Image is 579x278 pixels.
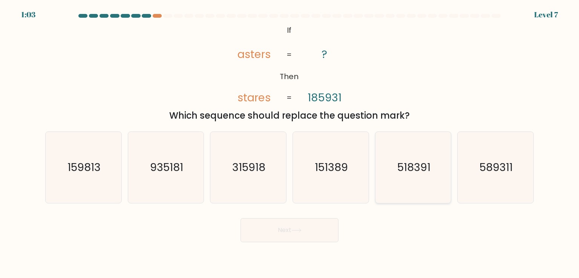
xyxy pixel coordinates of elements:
text: 935181 [150,160,183,175]
tspan: Then [280,71,299,82]
svg: @import url('[URL][DOMAIN_NAME]); [222,23,357,106]
div: Which sequence should replace the question mark? [50,109,529,122]
text: 151389 [315,160,348,175]
tspan: stares [238,90,271,105]
text: 589311 [479,160,513,175]
text: 518391 [397,160,430,175]
tspan: ? [322,47,328,62]
div: Level 7 [534,9,558,20]
text: 159813 [67,160,101,175]
tspan: = [287,49,292,60]
tspan: = [287,93,292,103]
div: 1:03 [21,9,35,20]
button: Next [240,218,339,242]
tspan: 185931 [308,90,342,105]
text: 315918 [233,160,266,175]
tspan: asters [238,47,271,62]
tspan: If [287,25,292,35]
